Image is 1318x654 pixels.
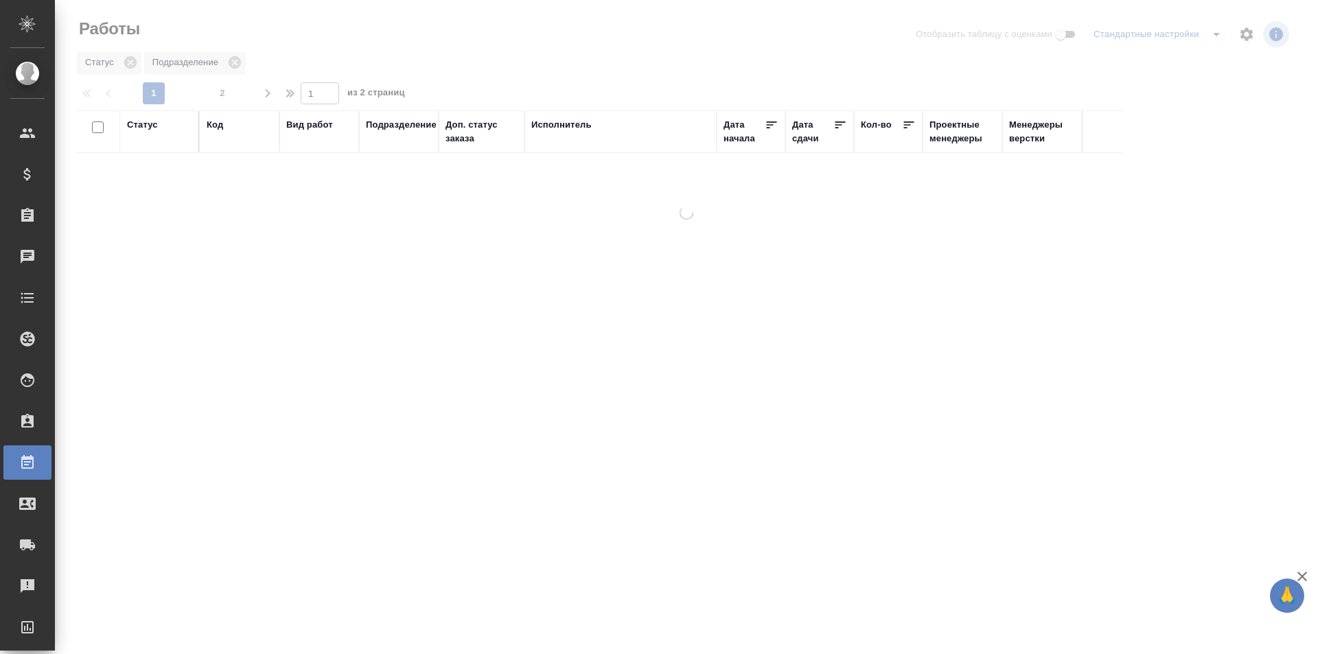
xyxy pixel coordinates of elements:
div: Кол-во [861,118,892,132]
div: Статус [127,118,158,132]
div: Код [207,118,223,132]
div: Исполнитель [531,118,592,132]
button: 🙏 [1270,579,1304,613]
span: 🙏 [1275,581,1299,610]
div: Дата начала [724,118,765,145]
div: Менеджеры верстки [1009,118,1075,145]
div: Подразделение [366,118,437,132]
div: Вид работ [286,118,333,132]
div: Проектные менеджеры [929,118,995,145]
div: Дата сдачи [792,118,833,145]
div: Доп. статус заказа [446,118,518,145]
